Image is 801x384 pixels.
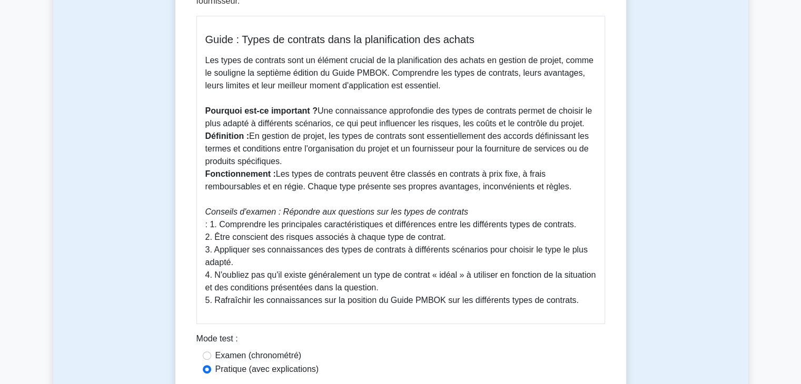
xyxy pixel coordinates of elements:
[205,207,468,216] font: Conseils d'examen : Répondre aux questions sur les types de contrats
[205,233,446,241] font: 2. Être conscient des risques associés à chaque type de contrat.
[205,34,474,45] font: Guide : Types de contrats dans la planification des achats
[196,334,238,343] font: Mode test :
[205,245,588,267] font: 3. Appliquer ses connaissances des types de contrats à différents scénarios pour choisir le type ...
[205,56,594,90] font: Les types de contrats sont un élément crucial de la planification des achats en gestion de projet...
[205,220,577,229] font: : 1. Comprendre les principales caractéristiques et différences entre les différents types de con...
[205,270,596,292] font: 4. N'oubliez pas qu'il existe généralement un type de contrat « idéal » à utiliser en fonction de...
[205,132,589,166] font: En gestion de projet, les types de contrats sont essentiellement des accords définissant les term...
[215,365,319,373] font: Pratique (avec explications)
[205,106,318,115] font: Pourquoi est-ce important ?
[205,169,276,178] font: Fonctionnement :
[205,106,592,128] font: Une connaissance approfondie des types de contrats permet de choisir le plus adapté à différents ...
[205,169,572,191] font: Les types de contrats peuvent être classés en contrats à prix fixe, à frais remboursables et en r...
[205,296,579,305] font: 5. Rafraîchir les connaissances sur la position du Guide PMBOK sur les différents types de contrats.
[205,132,250,140] font: Définition :
[215,351,302,360] font: Examen (chronométré)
